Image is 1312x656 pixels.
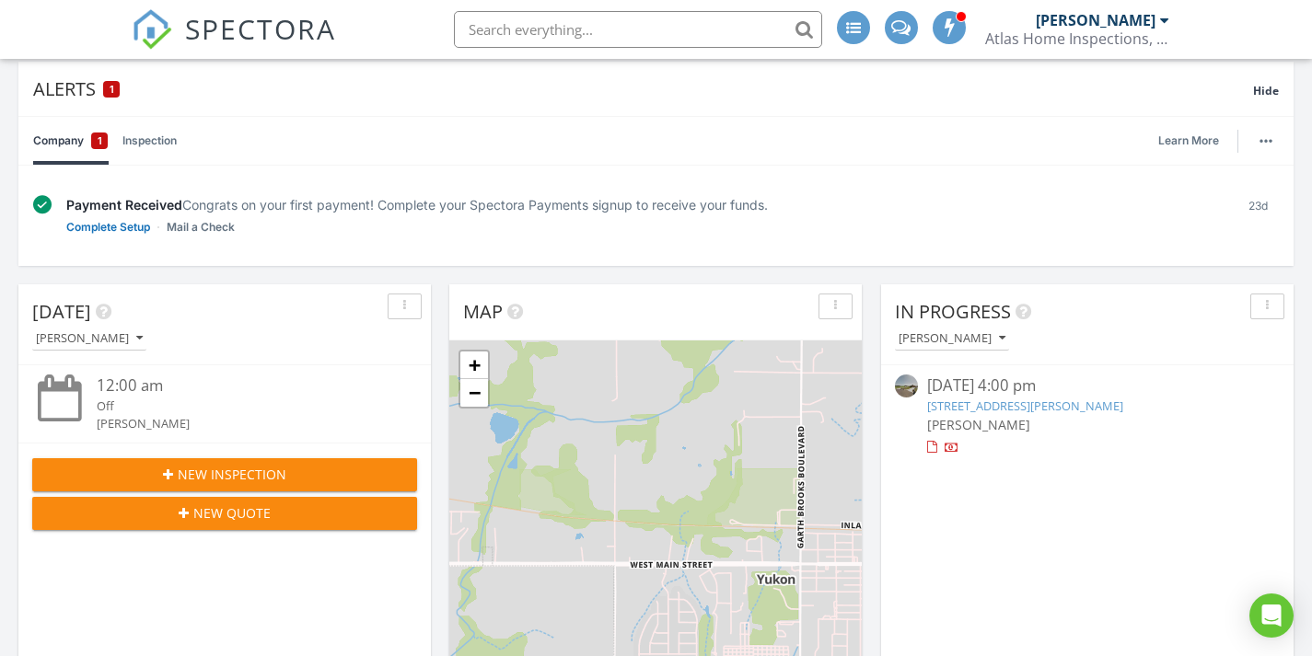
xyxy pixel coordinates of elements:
div: [DATE] 4:00 pm [927,374,1248,397]
span: 1 [110,83,114,96]
div: [PERSON_NAME] [899,332,1005,345]
span: New Inspection [178,465,286,484]
span: Payment Received [66,197,182,213]
div: Open Intercom Messenger [1249,593,1294,638]
div: 12:00 am [97,374,386,397]
img: streetview [895,374,918,397]
button: [PERSON_NAME] [895,327,1009,351]
span: New Quote [193,503,271,523]
a: Learn More [1158,132,1230,150]
span: Map [463,299,503,324]
div: Alerts [33,76,1253,101]
a: [DATE] 4:00 pm [STREET_ADDRESS][PERSON_NAME] [PERSON_NAME] [895,374,1280,456]
div: [PERSON_NAME] [36,332,143,345]
span: Hide [1253,83,1279,98]
input: Search everything... [454,11,822,48]
a: Complete Setup [66,218,150,236]
div: Off [97,397,386,415]
span: SPECTORA [185,9,336,48]
div: [PERSON_NAME] [1036,11,1155,29]
div: Congrats on your first payment! Complete your Spectora Payments signup to receive your funds. [66,195,1223,214]
a: Zoom in [460,351,488,379]
div: 23d [1237,195,1279,236]
a: Company [33,117,108,165]
a: Inspection [122,117,177,165]
div: Atlas Home Inspections, LLC [985,29,1169,48]
img: ellipsis-632cfdd7c38ec3a7d453.svg [1260,139,1272,143]
div: [PERSON_NAME] [97,415,386,432]
img: The Best Home Inspection Software - Spectora [132,9,172,50]
button: New Quote [32,497,417,530]
button: [PERSON_NAME] [32,327,146,351]
span: [PERSON_NAME] [927,416,1030,433]
img: success-a074df8ee650801565fe.svg [33,195,52,214]
span: [DATE] [32,299,91,324]
a: Mail a Check [167,218,235,236]
span: In Progress [895,299,1011,324]
span: 1 [98,132,102,150]
a: [STREET_ADDRESS][PERSON_NAME] [927,397,1123,414]
a: Zoom out [460,379,488,407]
a: SPECTORA [132,25,336,63]
button: New Inspection [32,458,417,491]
